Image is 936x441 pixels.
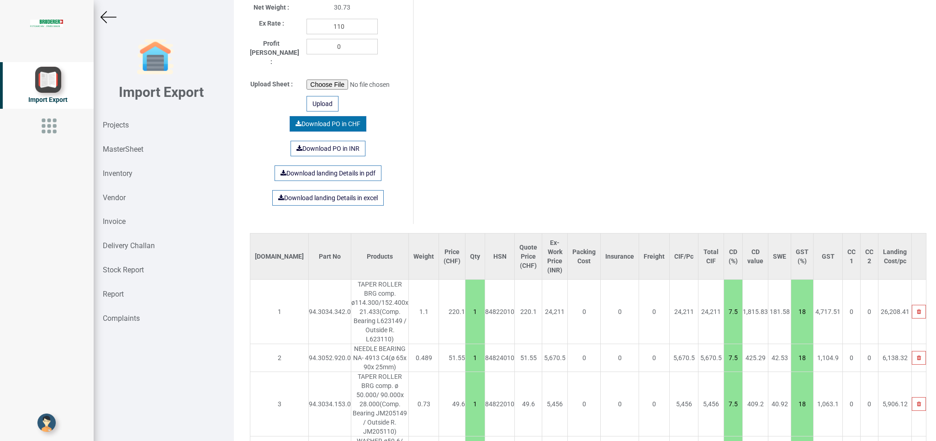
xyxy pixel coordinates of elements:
[542,280,568,344] td: 24,211
[439,372,465,436] td: 49.6
[743,234,768,280] th: CD value
[250,372,309,436] td: 3
[568,234,601,280] th: Packing Cost
[768,372,791,436] td: 40.92
[103,241,155,250] strong: Delivery Challan
[103,169,132,178] strong: Inventory
[724,234,743,280] th: CD (%)
[515,234,542,280] th: Quote Price (CHF)
[542,344,568,372] td: 5,670.5
[698,280,724,344] td: 24,211
[103,121,129,129] strong: Projects
[670,372,698,436] td: 5,456
[485,372,515,436] td: 84822010
[351,280,408,344] div: TAPER ROLLER BRG comp. ø114.300/152.400x 21.433
[356,252,404,261] div: Products
[768,344,791,372] td: 42.53
[351,344,408,372] div: NEEDLE BEARING NA- 4913 C4
[137,39,174,75] img: garage-closed.png
[353,400,407,435] span: (Comp. Bearing JM205149 / Outside R. JM205110)
[250,280,309,344] td: 1
[254,3,289,12] label: Net Weight :
[119,84,204,100] b: Import Export
[103,290,124,298] strong: Report
[291,141,365,156] a: Download PO in INR
[878,280,912,344] td: 26,208.41
[768,280,791,344] td: 181.58
[485,344,515,372] td: 84824010
[861,234,878,280] th: CC 2
[814,344,843,372] td: 1,104.9
[439,280,465,344] td: 220.1
[103,193,126,202] strong: Vendor
[409,234,439,280] th: Weight
[250,344,309,372] td: 2
[814,234,843,280] th: GST
[542,234,568,280] th: Ex-Work Price (INR)
[515,280,542,344] td: 220.1
[272,190,384,206] a: Download landing Details in excel
[250,234,309,280] th: [DOMAIN_NAME]
[28,96,68,103] span: Import Export
[698,372,724,436] td: 5,456
[878,372,912,436] td: 5,906.12
[439,344,465,372] td: 51.55
[843,344,861,372] td: 0
[309,307,351,316] div: 94.3034.342.0
[814,372,843,436] td: 1,063.1
[103,217,126,226] strong: Invoice
[409,344,439,372] td: 0.489
[601,372,639,436] td: 0
[103,314,140,323] strong: Complaints
[275,165,381,181] a: Download landing Details in pdf
[259,19,284,28] label: Ex Rate :
[250,39,293,66] label: Profit [PERSON_NAME] :
[485,280,515,344] td: 84822010
[639,280,670,344] td: 0
[843,234,861,280] th: CC 1
[791,234,814,280] th: GST (%)
[861,372,878,436] td: 0
[743,280,768,344] td: 1,815.83
[639,344,670,372] td: 0
[861,280,878,344] td: 0
[878,234,912,280] th: Landing Cost/pc
[639,234,670,280] th: Freight
[465,234,485,280] th: Qty
[309,353,351,362] div: 94.3052.920.0
[814,280,843,344] td: 4,717.51
[698,234,724,280] th: Total CIF
[568,344,601,372] td: 0
[768,234,791,280] th: SWE
[334,4,350,11] span: 30.73
[601,280,639,344] td: 0
[439,234,465,280] th: Price (CHF)
[861,344,878,372] td: 0
[354,308,407,343] span: (Comp. Bearing L623149 / Outside R. L623110)
[843,372,861,436] td: 0
[601,344,639,372] td: 0
[307,96,338,112] div: Upload
[568,372,601,436] td: 0
[698,344,724,372] td: 5,670.5
[670,234,698,280] th: CIF/Pc
[843,280,861,344] td: 0
[409,280,439,344] td: 1.1
[103,145,143,154] strong: MasterSheet
[542,372,568,436] td: 5,456
[409,372,439,436] td: 0.73
[515,372,542,436] td: 49.6
[568,280,601,344] td: 0
[250,80,293,89] label: Upload Sheet :
[103,266,144,274] strong: Stock Report
[351,372,408,436] div: TAPER ROLLER BRG comp. ø 50.000/ 90.000x 28.000
[485,234,515,280] th: HSN
[290,116,366,132] a: Download PO in CHF
[878,344,912,372] td: 6,138.32
[601,234,639,280] th: Insurance
[309,399,351,409] div: 94.3034.153.0
[743,344,768,372] td: 425.29
[639,372,670,436] td: 0
[515,344,542,372] td: 51.55
[313,252,346,261] div: Part No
